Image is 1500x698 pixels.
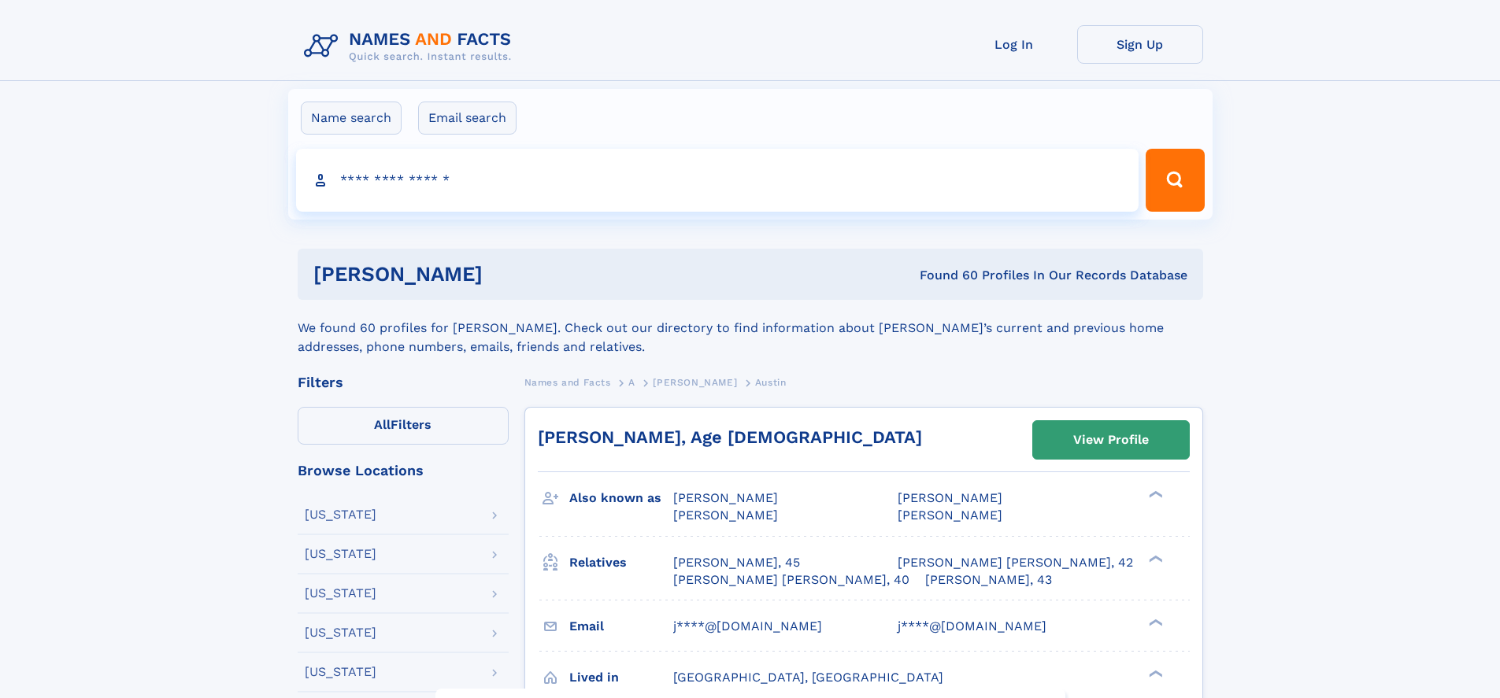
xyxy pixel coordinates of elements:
a: [PERSON_NAME], Age [DEMOGRAPHIC_DATA] [538,427,922,447]
span: All [374,417,391,432]
a: Names and Facts [524,372,611,392]
h1: [PERSON_NAME] [313,264,702,284]
a: [PERSON_NAME] [PERSON_NAME], 40 [673,571,909,589]
div: [US_STATE] [305,626,376,639]
h3: Also known as [569,485,673,511]
a: [PERSON_NAME], 43 [925,571,1052,589]
a: [PERSON_NAME] [PERSON_NAME], 42 [898,554,1133,571]
span: [GEOGRAPHIC_DATA], [GEOGRAPHIC_DATA] [673,670,943,685]
div: [US_STATE] [305,508,376,521]
a: A [628,372,635,392]
button: Search Button [1146,149,1204,212]
div: ❯ [1145,668,1164,678]
span: [PERSON_NAME] [898,490,1002,505]
h3: Email [569,613,673,640]
h3: Relatives [569,549,673,576]
div: Browse Locations [298,463,509,478]
label: Filters [298,407,509,445]
div: [US_STATE] [305,548,376,560]
span: A [628,377,635,388]
a: View Profile [1033,421,1189,459]
div: ❯ [1145,489,1164,500]
img: Logo Names and Facts [298,25,524,68]
a: [PERSON_NAME], 45 [673,554,800,571]
div: Found 60 Profiles In Our Records Database [701,267,1187,284]
label: Name search [301,102,402,135]
span: [PERSON_NAME] [673,508,778,523]
span: [PERSON_NAME] [673,490,778,505]
div: ❯ [1145,553,1164,563]
div: We found 60 profiles for [PERSON_NAME]. Check out our directory to find information about [PERSON... [298,300,1203,356]
div: View Profile [1073,422,1149,458]
label: Email search [418,102,517,135]
span: [PERSON_NAME] [898,508,1002,523]
span: Austin [755,377,787,388]
a: [PERSON_NAME] [653,372,737,392]
div: Filters [298,375,509,390]
h3: Lived in [569,664,673,691]
div: [US_STATE] [305,587,376,600]
div: [US_STATE] [305,666,376,678]
a: Sign Up [1077,25,1203,64]
span: [PERSON_NAME] [653,377,737,388]
input: search input [296,149,1139,212]
a: Log In [951,25,1077,64]
div: ❯ [1145,617,1164,627]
